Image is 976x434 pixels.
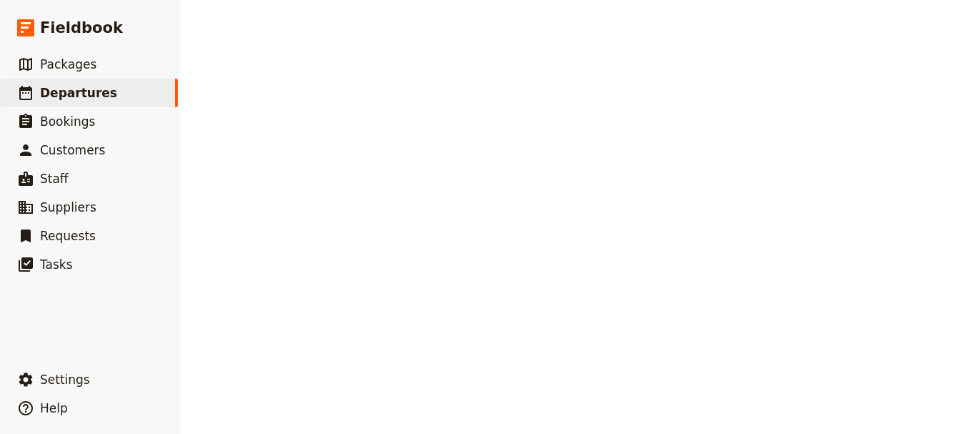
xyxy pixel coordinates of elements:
span: Tasks [40,257,73,272]
span: Help [40,401,68,415]
span: Suppliers [40,200,96,214]
span: Customers [40,143,105,157]
span: Bookings [40,114,95,129]
span: Requests [40,229,96,243]
span: Staff [40,172,69,186]
span: Fieldbook [40,17,123,39]
span: Packages [40,57,96,71]
span: Settings [40,373,90,387]
span: Departures [40,86,117,100]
